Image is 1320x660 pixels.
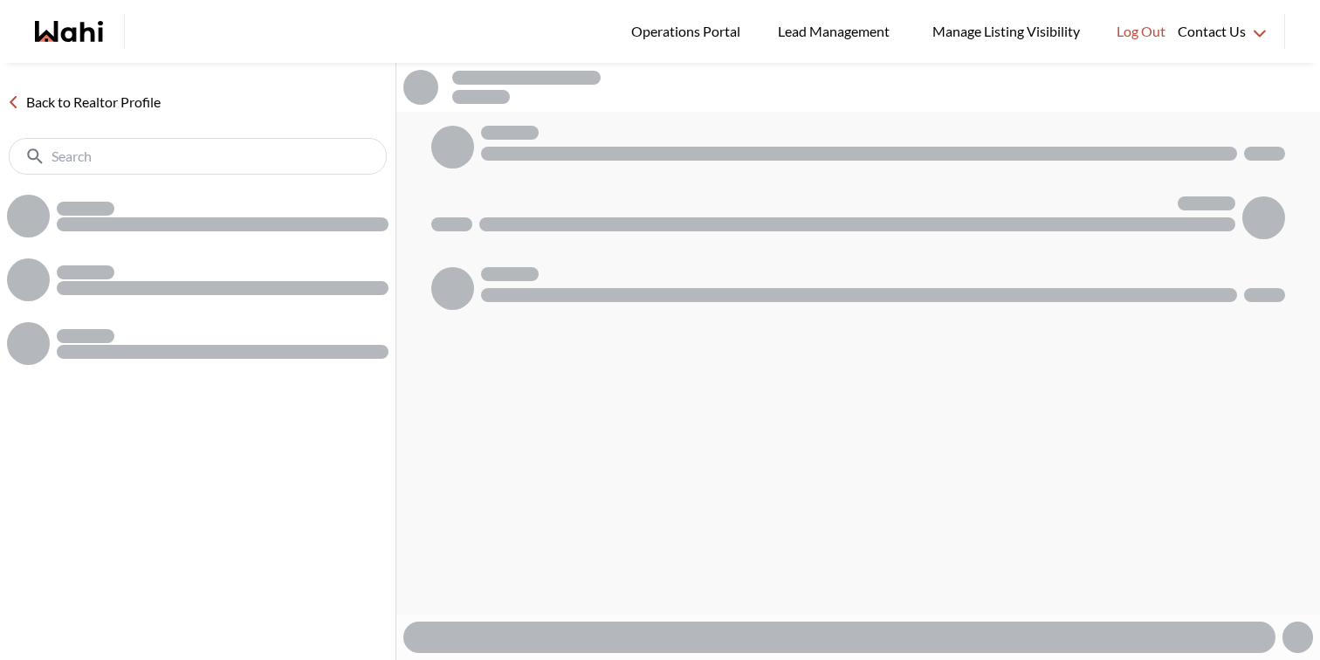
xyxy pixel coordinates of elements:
a: Wahi homepage [35,21,103,42]
span: Manage Listing Visibility [927,20,1085,43]
input: Search [52,148,347,165]
span: Log Out [1117,20,1165,43]
span: Lead Management [778,20,896,43]
span: Operations Portal [631,20,746,43]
